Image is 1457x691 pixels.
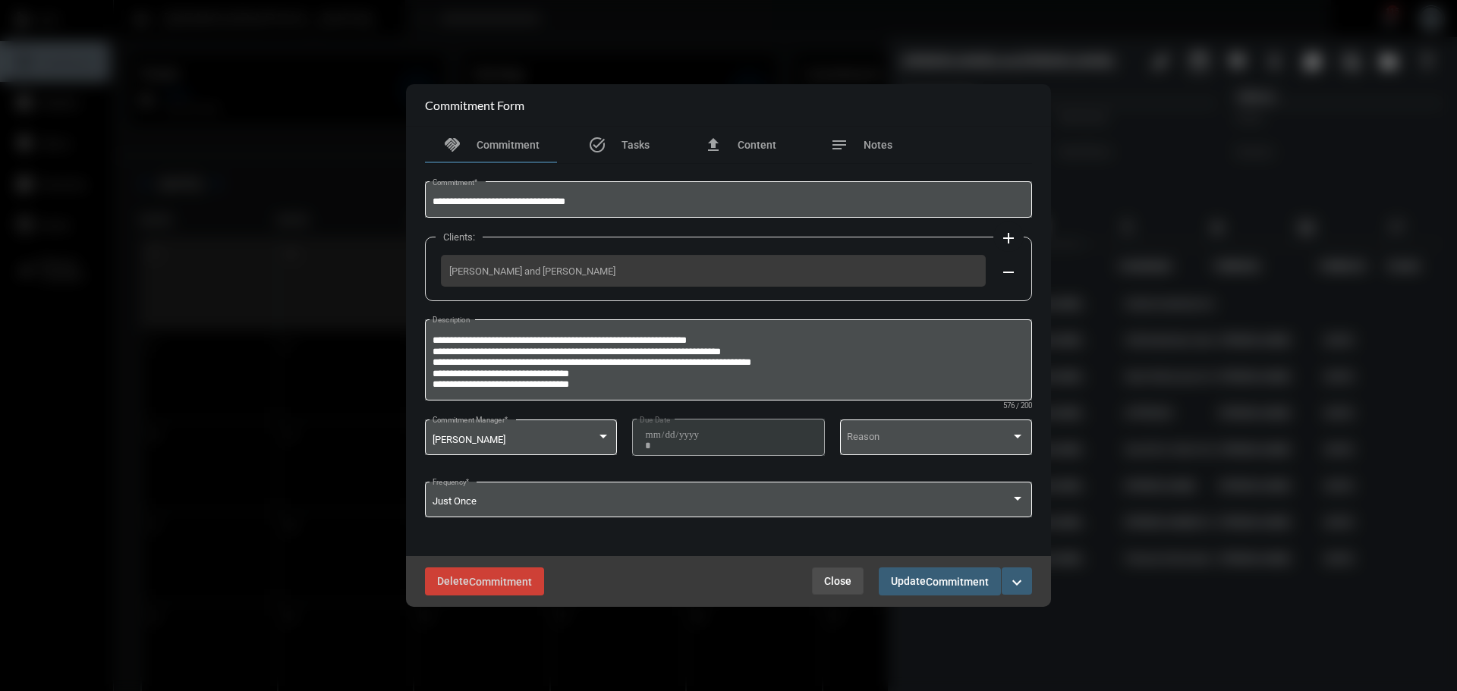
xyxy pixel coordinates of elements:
mat-icon: remove [999,263,1018,281]
span: Commitment [469,576,532,588]
span: Delete [437,575,532,587]
mat-icon: add [999,229,1018,247]
label: Clients: [436,231,483,243]
span: Commitment [926,576,989,588]
span: [PERSON_NAME] [433,434,505,445]
button: DeleteCommitment [425,567,544,595]
mat-icon: handshake [443,136,461,154]
button: Close [812,567,864,595]
mat-icon: file_upload [704,136,722,154]
h2: Commitment Form [425,98,524,112]
span: [PERSON_NAME] and [PERSON_NAME] [449,265,977,277]
mat-hint: 576 / 200 [1003,402,1032,410]
mat-icon: notes [830,136,848,154]
span: Notes [864,139,892,151]
mat-icon: task_alt [588,136,606,154]
span: Tasks [622,139,650,151]
mat-icon: expand_more [1008,573,1026,592]
button: UpdateCommitment [879,567,1001,595]
span: Content [738,139,776,151]
span: Close [824,575,851,587]
span: Just Once [433,495,477,507]
span: Update [891,575,989,587]
span: Commitment [477,139,540,151]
